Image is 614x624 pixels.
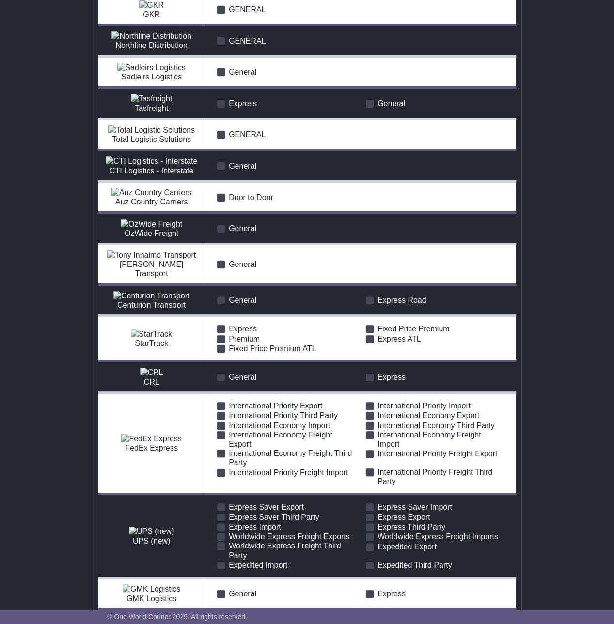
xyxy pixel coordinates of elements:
span: International Economy Export [378,411,479,420]
img: Tasfreight [131,94,172,103]
span: International Priority Import [378,402,471,410]
span: International Economy Import [229,421,330,430]
div: [PERSON_NAME] Transport [103,260,200,278]
div: Centurion Transport [103,300,200,310]
span: Fixed Price Premium ATL [229,344,316,353]
span: International Economy Freight Import [378,431,481,448]
span: Worldwide Express Freight Imports [378,532,498,541]
span: General [229,296,256,304]
span: International Priority Export [229,402,322,410]
img: GMK Logistics [123,584,180,593]
span: International Economy Third Party [378,421,495,430]
img: Centurion Transport [113,291,189,300]
span: Express Import [229,523,281,531]
span: General [229,162,256,170]
div: Total Logistic Solutions [103,135,200,144]
div: CTI Logistics - Interstate [103,166,200,175]
span: Express [229,325,257,333]
img: Northline Distribution [111,31,191,41]
span: Express Road [378,296,426,304]
div: FedEx Express [103,443,200,452]
img: UPS (new) [129,527,174,536]
div: Sadleirs Logistics [103,72,200,81]
img: OzWide Freight [121,219,182,229]
img: Tony Innaimo Transport [107,250,196,260]
span: International Priority Freight Export [378,450,497,458]
div: CRL [103,377,200,387]
span: Express Third Party [378,523,445,531]
div: OzWide Freight [103,229,200,238]
span: General [378,99,405,108]
span: © One World Courier 2025. All rights reserved. [107,613,247,621]
span: GENERAL [229,130,266,139]
img: CRL [140,368,163,377]
span: International Economy Freight Third Party [229,449,352,467]
span: Expedited Export [378,543,437,551]
span: Express Saver Third Party [229,513,319,521]
span: Worldwide Express Freight Third Party [229,542,341,559]
span: International Priority Third Party [229,411,338,420]
span: General [229,590,256,598]
span: Express [378,590,406,598]
span: General [229,373,256,381]
img: Auz Country Carriers [111,188,191,197]
span: General [229,68,256,76]
span: Expedited Third Party [378,561,452,569]
span: International Priority Freight Import [229,468,348,477]
span: Worldwide Express Freight Exports [229,532,350,541]
div: GMK Logistics [103,594,200,603]
span: International Economy Freight Export [229,431,332,448]
span: GENERAL [229,37,266,45]
img: Sadleirs Logistics [117,63,186,72]
span: General [229,260,256,268]
img: CTI Logistics - Interstate [106,156,197,166]
div: GKR [103,10,200,19]
div: Tasfreight [103,104,200,113]
div: UPS (new) [103,536,200,546]
div: StarTrack [103,339,200,348]
span: Express ATL [378,335,421,343]
span: Door to Door [229,193,273,202]
img: Total Logistic Solutions [108,125,195,135]
img: GKR [139,0,164,10]
img: FedEx Express [121,434,181,443]
span: Expedited Import [229,561,287,569]
span: International Priority Freight Third Party [378,468,492,485]
span: Express [378,373,406,381]
div: Northline Distribution [103,41,200,50]
div: Auz Country Carriers [103,197,200,206]
span: GENERAL [229,5,266,14]
span: Express Saver Import [378,503,452,511]
span: Express Saver Export [229,503,304,511]
img: StarTrack [131,329,172,339]
span: General [229,224,256,233]
span: Express [229,99,257,108]
span: Fixed Price Premium [378,325,449,333]
span: Premium [229,335,260,343]
span: Express Export [378,513,430,521]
